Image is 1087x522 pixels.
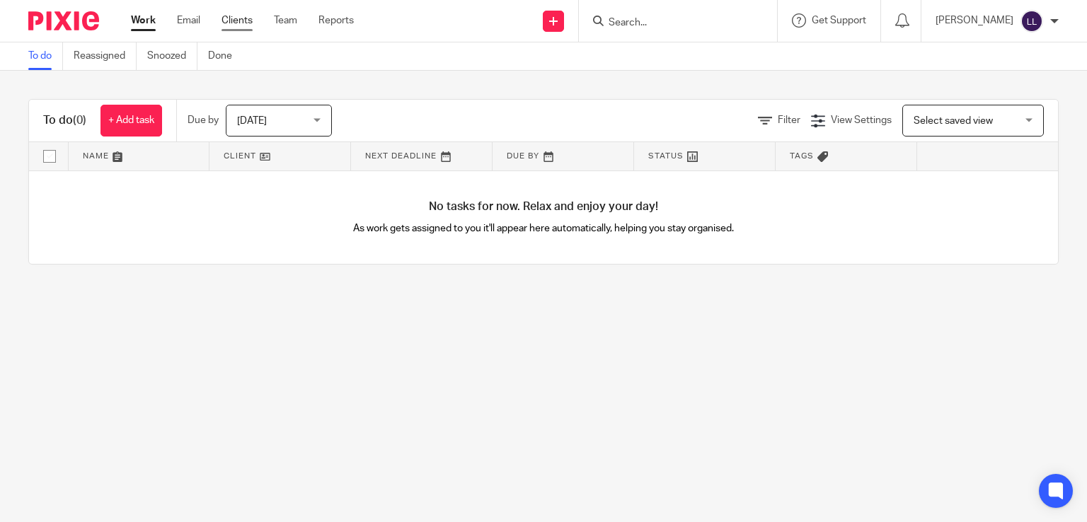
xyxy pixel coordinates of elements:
[208,42,243,70] a: Done
[43,113,86,128] h1: To do
[1020,10,1043,33] img: svg%3E
[778,115,800,125] span: Filter
[177,13,200,28] a: Email
[274,13,297,28] a: Team
[100,105,162,137] a: + Add task
[914,116,993,126] span: Select saved view
[222,13,253,28] a: Clients
[831,115,892,125] span: View Settings
[790,152,814,160] span: Tags
[28,11,99,30] img: Pixie
[29,199,1058,214] h4: No tasks for now. Relax and enjoy your day!
[318,13,354,28] a: Reports
[812,16,866,25] span: Get Support
[74,42,137,70] a: Reassigned
[28,42,63,70] a: To do
[188,113,219,127] p: Due by
[936,13,1013,28] p: [PERSON_NAME]
[607,17,735,30] input: Search
[287,221,801,236] p: As work gets assigned to you it'll appear here automatically, helping you stay organised.
[147,42,197,70] a: Snoozed
[131,13,156,28] a: Work
[73,115,86,126] span: (0)
[237,116,267,126] span: [DATE]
